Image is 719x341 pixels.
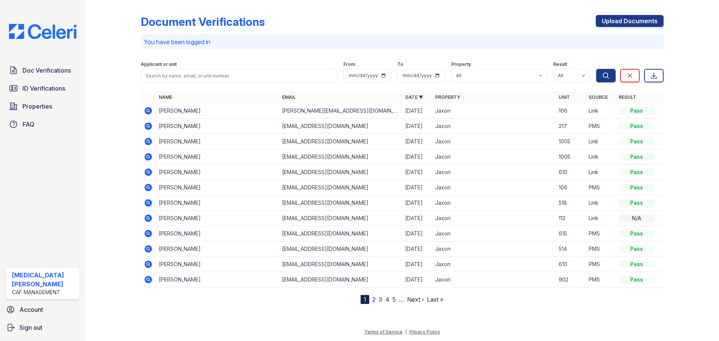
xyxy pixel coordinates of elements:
td: [DATE] [402,211,432,226]
td: Link [586,195,616,211]
td: Link [586,134,616,149]
td: PMS [586,241,616,257]
span: … [399,295,404,304]
td: Link [586,211,616,226]
td: [PERSON_NAME] [156,165,279,180]
td: Jaxon [432,257,555,272]
td: Jaxon [432,119,555,134]
img: CE_Logo_Blue-a8612792a0a2168367f1c8372b55b34899dd931a85d93a1a3d3e32e68fde9ad4.png [3,24,82,39]
span: Doc Verifications [22,66,71,75]
td: PMS [586,180,616,195]
div: Pass [619,168,655,176]
div: | [405,329,407,335]
td: 518 [556,195,586,211]
a: Account [3,302,82,317]
td: 106 [556,180,586,195]
input: Search by name, email, or unit number [141,69,337,82]
td: Link [586,103,616,119]
td: 106 [556,103,586,119]
a: Privacy Policy [409,329,440,335]
td: Jaxon [432,180,555,195]
div: N/A [619,214,655,222]
div: Pass [619,230,655,237]
td: [PERSON_NAME] [156,241,279,257]
div: CAF Management [12,289,76,296]
td: [DATE] [402,226,432,241]
span: Sign out [19,323,42,332]
td: [EMAIL_ADDRESS][DOMAIN_NAME] [279,180,402,195]
div: Pass [619,261,655,268]
td: Jaxon [432,149,555,165]
td: Link [586,149,616,165]
div: Pass [619,122,655,130]
a: Unit [559,94,570,100]
td: Jaxon [432,103,555,119]
td: PMS [586,257,616,272]
td: [PERSON_NAME] [156,211,279,226]
a: Email [282,94,296,100]
td: 615 [556,226,586,241]
td: [EMAIL_ADDRESS][DOMAIN_NAME] [279,241,402,257]
a: Name [159,94,172,100]
td: 1005 [556,149,586,165]
div: Pass [619,184,655,191]
td: [EMAIL_ADDRESS][DOMAIN_NAME] [279,165,402,180]
p: You have been logged in [144,37,661,46]
td: Jaxon [432,134,555,149]
td: [EMAIL_ADDRESS][DOMAIN_NAME] [279,149,402,165]
td: [PERSON_NAME] [156,180,279,195]
div: Pass [619,153,655,161]
div: Pass [619,199,655,207]
td: PMS [586,272,616,287]
td: [EMAIL_ADDRESS][DOMAIN_NAME] [279,226,402,241]
a: 2 [372,296,376,303]
a: Date ▼ [405,94,423,100]
a: 3 [379,296,382,303]
a: 4 [385,296,389,303]
td: [DATE] [402,119,432,134]
td: [EMAIL_ADDRESS][DOMAIN_NAME] [279,134,402,149]
a: Source [589,94,608,100]
a: FAQ [6,117,79,132]
td: 610 [556,257,586,272]
td: Jaxon [432,211,555,226]
td: Jaxon [432,272,555,287]
td: Jaxon [432,195,555,211]
td: [DATE] [402,257,432,272]
div: Pass [619,276,655,283]
span: Account [19,305,43,314]
td: [PERSON_NAME] [156,272,279,287]
td: [DATE] [402,195,432,211]
div: 1 [361,295,369,304]
td: [DATE] [402,180,432,195]
div: Pass [619,245,655,253]
td: Jaxon [432,241,555,257]
a: Sign out [3,320,82,335]
a: Properties [6,99,79,114]
a: 5 [392,296,396,303]
div: Document Verifications [141,15,265,28]
a: Last » [427,296,443,303]
span: Properties [22,102,52,111]
td: 902 [556,272,586,287]
td: [DATE] [402,134,432,149]
td: [PERSON_NAME] [156,103,279,119]
a: Upload Documents [596,15,664,27]
td: Jaxon [432,226,555,241]
label: From [343,61,355,67]
td: Link [586,165,616,180]
td: [EMAIL_ADDRESS][DOMAIN_NAME] [279,211,402,226]
td: 514 [556,241,586,257]
label: To [397,61,403,67]
td: [DATE] [402,149,432,165]
a: Terms of Service [364,329,403,335]
span: ID Verifications [22,84,65,93]
a: ID Verifications [6,81,79,96]
a: Doc Verifications [6,63,79,78]
td: 112 [556,211,586,226]
td: [EMAIL_ADDRESS][DOMAIN_NAME] [279,119,402,134]
td: [DATE] [402,165,432,180]
td: 217 [556,119,586,134]
td: [PERSON_NAME] [156,195,279,211]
